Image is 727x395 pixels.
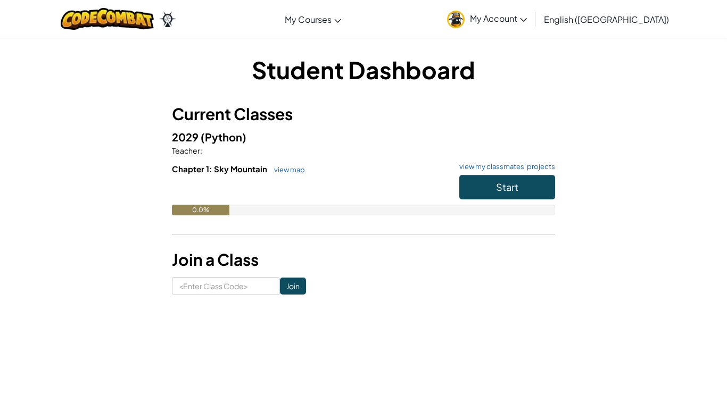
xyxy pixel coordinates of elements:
span: English ([GEOGRAPHIC_DATA]) [544,14,669,25]
h3: Current Classes [172,102,555,126]
button: Start [459,175,555,199]
img: Ozaria [159,11,176,27]
img: CodeCombat logo [61,8,154,30]
span: My Courses [285,14,332,25]
div: 0.0% [172,205,229,215]
span: My Account [470,13,527,24]
span: Chapter 1: Sky Mountain [172,164,269,174]
span: : [200,146,202,155]
input: Join [280,278,306,295]
a: My Account [442,2,532,36]
a: view map [269,165,305,174]
span: (Python) [201,130,246,144]
span: Start [496,181,518,193]
img: avatar [447,11,465,28]
h1: Student Dashboard [172,53,555,86]
input: <Enter Class Code> [172,277,280,295]
a: English ([GEOGRAPHIC_DATA]) [539,5,674,33]
a: view my classmates' projects [454,163,555,170]
span: 2029 [172,130,201,144]
a: My Courses [279,5,346,33]
h3: Join a Class [172,248,555,272]
span: Teacher [172,146,200,155]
